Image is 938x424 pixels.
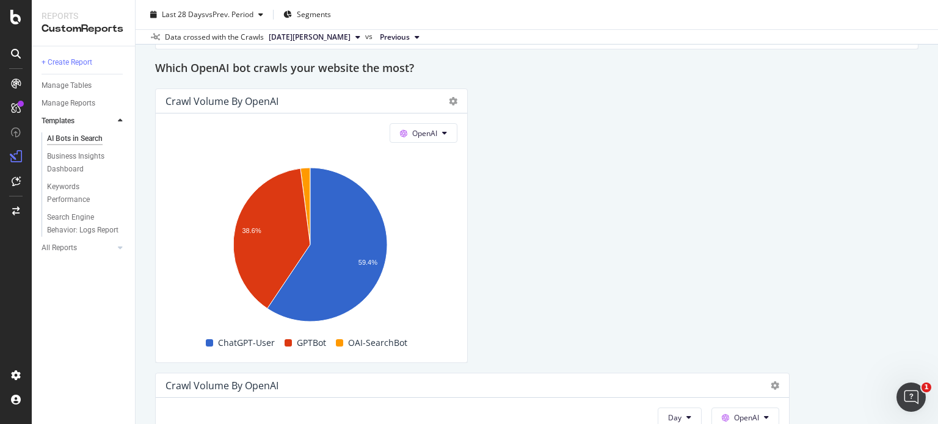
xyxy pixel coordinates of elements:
div: CustomReports [42,22,125,36]
a: Manage Reports [42,97,126,110]
span: Day [668,412,682,423]
div: All Reports [42,242,77,254]
div: Which OpenAI bot crawls your website the most? [155,59,918,79]
a: Business Insights Dashboard [47,150,126,176]
span: ChatGPT-User [218,336,275,350]
span: vs [365,31,375,42]
button: Last 28 DaysvsPrev. Period [145,5,268,24]
span: OpenAI [412,128,437,138]
span: Previous [380,32,410,43]
div: AI Bots in Search [47,132,103,145]
button: [DATE][PERSON_NAME] [264,30,365,45]
div: Reports [42,10,125,22]
button: OpenAI [390,123,457,143]
span: Last 28 Days [162,9,205,20]
div: + Create Report [42,56,92,69]
a: Templates [42,115,114,128]
a: Keywords Performance [47,181,126,206]
a: Search Engine Behavior: Logs Report [47,211,126,237]
div: Data crossed with the Crawls [165,32,264,43]
span: GPTBot [297,336,326,350]
button: Previous [375,30,424,45]
div: Search Engine Behavior: Logs Report [47,211,119,237]
a: All Reports [42,242,114,254]
a: + Create Report [42,56,126,69]
svg: A chart. [165,161,454,332]
span: OpenAI [734,412,759,423]
div: Templates [42,115,75,128]
div: Keywords Performance [47,181,115,206]
button: Segments [278,5,336,24]
div: Manage Reports [42,97,95,110]
text: 38.6% [242,227,261,234]
a: Manage Tables [42,79,126,92]
div: Crawl Volume by OpenAI [165,379,278,392]
div: Manage Tables [42,79,92,92]
h2: Which OpenAI bot crawls your website the most? [155,59,414,79]
iframe: Intercom live chat [896,383,926,412]
a: AI Bots in Search [47,132,126,145]
div: Crawl Volume by OpenAI [165,95,278,107]
span: OAI-SearchBot [348,336,407,350]
span: vs Prev. Period [205,9,253,20]
div: Business Insights Dashboard [47,150,117,176]
span: 2025 Jan. 7th [269,32,351,43]
div: Crawl Volume by OpenAIOpenAIA chart.ChatGPT-UserGPTBotOAI-SearchBot [155,88,468,363]
text: 59.4% [358,259,377,266]
span: 1 [922,383,931,392]
span: Segments [297,9,331,20]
